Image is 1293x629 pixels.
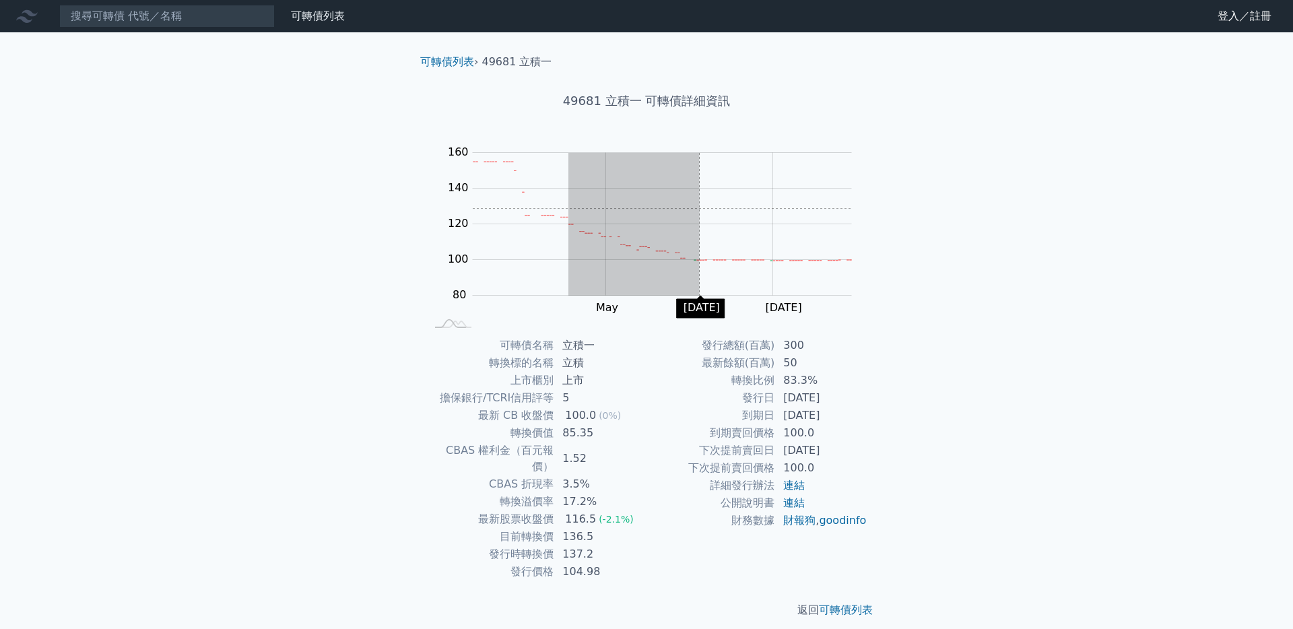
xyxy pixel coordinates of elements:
[482,54,552,70] li: 49681 立積一
[409,92,884,110] h1: 49681 立積一 可轉債詳細資訊
[819,603,873,616] a: 可轉債列表
[554,424,646,442] td: 85.35
[766,301,802,314] tspan: [DATE]
[426,475,554,493] td: CBAS 折現率
[775,442,867,459] td: [DATE]
[554,354,646,372] td: 立積
[448,217,469,230] tspan: 120
[775,354,867,372] td: 50
[426,424,554,442] td: 轉換價值
[453,288,466,301] tspan: 80
[775,372,867,389] td: 83.3%
[426,372,554,389] td: 上市櫃別
[775,389,867,407] td: [DATE]
[775,337,867,354] td: 300
[426,337,554,354] td: 可轉債名稱
[420,54,478,70] li: ›
[646,494,775,512] td: 公開說明書
[426,493,554,510] td: 轉換溢價率
[448,181,469,194] tspan: 140
[775,407,867,424] td: [DATE]
[783,479,805,492] a: 連結
[646,512,775,529] td: 財務數據
[554,475,646,493] td: 3.5%
[646,354,775,372] td: 最新餘額(百萬)
[426,407,554,424] td: 最新 CB 收盤價
[819,514,866,527] a: goodinfo
[562,511,599,527] div: 116.5
[59,5,275,28] input: 搜尋可轉債 代號／名稱
[646,372,775,389] td: 轉換比例
[646,459,775,477] td: 下次提前賣回價格
[426,389,554,407] td: 擔保銀行/TCRI信用評等
[783,514,816,527] a: 財報狗
[554,442,646,475] td: 1.52
[426,510,554,528] td: 最新股票收盤價
[1207,5,1282,27] a: 登入／註冊
[646,442,775,459] td: 下次提前賣回日
[426,354,554,372] td: 轉換標的名稱
[596,301,618,314] tspan: May
[448,253,469,265] tspan: 100
[426,442,554,475] td: CBAS 權利金（百元報價）
[554,528,646,545] td: 136.5
[554,545,646,563] td: 137.2
[448,145,469,158] tspan: 160
[426,528,554,545] td: 目前轉換價
[420,55,474,68] a: 可轉債列表
[775,459,867,477] td: 100.0
[646,407,775,424] td: 到期日
[775,424,867,442] td: 100.0
[554,337,646,354] td: 立積一
[783,496,805,509] a: 連結
[554,372,646,389] td: 上市
[554,493,646,510] td: 17.2%
[441,145,872,341] g: Chart
[646,477,775,494] td: 詳細發行辦法
[646,337,775,354] td: 發行總額(百萬)
[599,410,621,421] span: (0%)
[599,514,634,525] span: (-2.1%)
[775,512,867,529] td: ,
[426,563,554,581] td: 發行價格
[554,563,646,581] td: 104.98
[426,545,554,563] td: 發行時轉換價
[291,9,345,22] a: 可轉債列表
[562,407,599,424] div: 100.0
[646,389,775,407] td: 發行日
[473,162,851,261] g: Series
[646,424,775,442] td: 到期賣回價格
[409,602,884,618] p: 返回
[554,389,646,407] td: 5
